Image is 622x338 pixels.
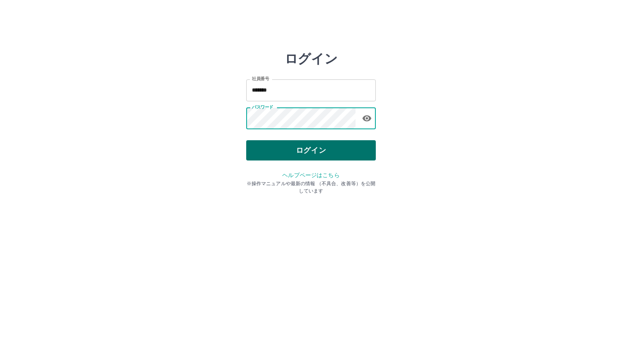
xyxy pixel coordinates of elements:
a: ヘルプページはこちら [282,172,339,178]
label: 社員番号 [252,76,269,82]
h2: ログイン [285,51,338,66]
p: ※操作マニュアルや最新の情報 （不具合、改善等）を公開しています [246,180,376,195]
button: ログイン [246,140,376,160]
label: パスワード [252,104,273,110]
